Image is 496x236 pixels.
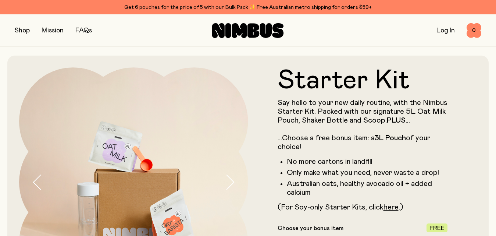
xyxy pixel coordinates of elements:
p: (For Soy-only Starter Kits, click .) [278,203,448,212]
span: Free [429,225,445,231]
p: Say hello to your new daily routine, with the Nimbus Starter Kit. Packed with our signature 5L Oa... [278,98,448,151]
a: Mission [42,27,64,34]
div: Get 6 pouches for the price of 5 with our Bulk Pack ✨ Free Australian metro shipping for orders $59+ [15,3,481,12]
strong: Pouch [385,134,406,142]
a: here [383,204,399,211]
strong: 3L [375,134,383,142]
button: 0 [467,23,481,38]
a: Log In [436,27,455,34]
a: FAQs [75,27,92,34]
li: Only make what you need, never waste a drop! [287,168,448,177]
p: Choose your bonus item [278,225,343,232]
li: No more cartons in landfill [287,157,448,166]
li: Australian oats, healthy avocado oil + added calcium [287,179,448,197]
h1: Starter Kit [278,67,448,94]
strong: PLUS [387,117,406,124]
